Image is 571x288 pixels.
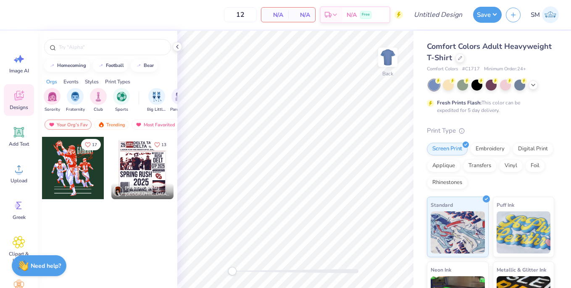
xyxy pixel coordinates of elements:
[11,177,27,184] span: Upload
[131,59,158,72] button: bear
[45,120,92,130] div: Your Org's Fav
[161,143,166,147] span: 13
[117,92,126,101] img: Sports Image
[71,92,80,101] img: Fraternity Image
[147,88,166,113] div: filter for Big Little Reveal
[58,43,166,51] input: Try "Alpha"
[497,211,551,253] img: Puff Ink
[44,88,61,113] div: filter for Sorority
[132,120,179,130] div: Most Favorited
[125,191,170,197] span: [GEOGRAPHIC_DATA], [US_STATE][GEOGRAPHIC_DATA] [GEOGRAPHIC_DATA]
[115,107,128,113] span: Sports
[531,10,540,20] span: SM
[106,63,124,68] div: football
[484,66,526,73] span: Minimum Order: 24 +
[98,122,105,128] img: trending.gif
[473,7,502,23] button: Save
[113,88,130,113] div: filter for Sports
[470,143,510,155] div: Embroidery
[513,143,553,155] div: Digital Print
[497,265,546,274] span: Metallic & Glitter Ink
[66,88,85,113] button: filter button
[427,176,468,189] div: Rhinestones
[431,200,453,209] span: Standard
[92,143,97,147] span: 17
[113,88,130,113] button: filter button
[49,63,55,68] img: trend_line.gif
[97,63,104,68] img: trend_line.gif
[431,265,451,274] span: Neon Ink
[431,211,485,253] img: Standard
[94,92,103,101] img: Club Image
[224,7,257,22] input: – –
[463,160,497,172] div: Transfers
[362,12,370,18] span: Free
[45,107,60,113] span: Sorority
[44,88,61,113] button: filter button
[94,120,129,130] div: Trending
[105,78,130,85] div: Print Types
[10,104,28,111] span: Designs
[81,139,101,150] button: Like
[150,139,170,150] button: Like
[427,66,458,73] span: Comfort Colors
[427,160,460,172] div: Applique
[9,141,29,147] span: Add Text
[170,88,189,113] div: filter for Parent's Weekend
[437,99,540,114] div: This color can be expedited for 5 day delivery.
[542,6,559,23] img: Savannah Martin
[66,88,85,113] div: filter for Fraternity
[382,70,393,77] div: Back
[170,107,189,113] span: Parent's Weekend
[135,63,142,68] img: trend_line.gif
[48,122,55,128] img: most_fav.gif
[31,262,61,270] strong: Need help?
[85,78,99,85] div: Styles
[497,200,514,209] span: Puff Ink
[66,107,85,113] span: Fraternity
[427,126,554,136] div: Print Type
[462,66,480,73] span: # C1717
[90,88,107,113] button: filter button
[5,251,33,264] span: Clipart & logos
[57,63,86,68] div: homecoming
[347,11,357,19] span: N/A
[427,41,552,63] span: Comfort Colors Adult Heavyweight T-Shirt
[94,107,103,113] span: Club
[427,143,468,155] div: Screen Print
[9,67,29,74] span: Image AI
[293,11,310,19] span: N/A
[527,6,563,23] a: SM
[63,78,79,85] div: Events
[175,92,185,101] img: Parent's Weekend Image
[525,160,545,172] div: Foil
[170,88,189,113] button: filter button
[147,107,166,113] span: Big Little Reveal
[47,92,57,101] img: Sorority Image
[13,214,26,221] span: Greek
[228,267,237,275] div: Accessibility label
[93,59,128,72] button: football
[44,59,90,72] button: homecoming
[147,88,166,113] button: filter button
[152,92,161,101] img: Big Little Reveal Image
[499,160,523,172] div: Vinyl
[125,185,160,191] span: [PERSON_NAME]
[379,49,396,66] img: Back
[90,88,107,113] div: filter for Club
[437,99,482,106] strong: Fresh Prints Flash:
[135,122,142,128] img: most_fav.gif
[144,63,154,68] div: bear
[266,11,283,19] span: N/A
[46,78,57,85] div: Orgs
[407,6,469,23] input: Untitled Design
